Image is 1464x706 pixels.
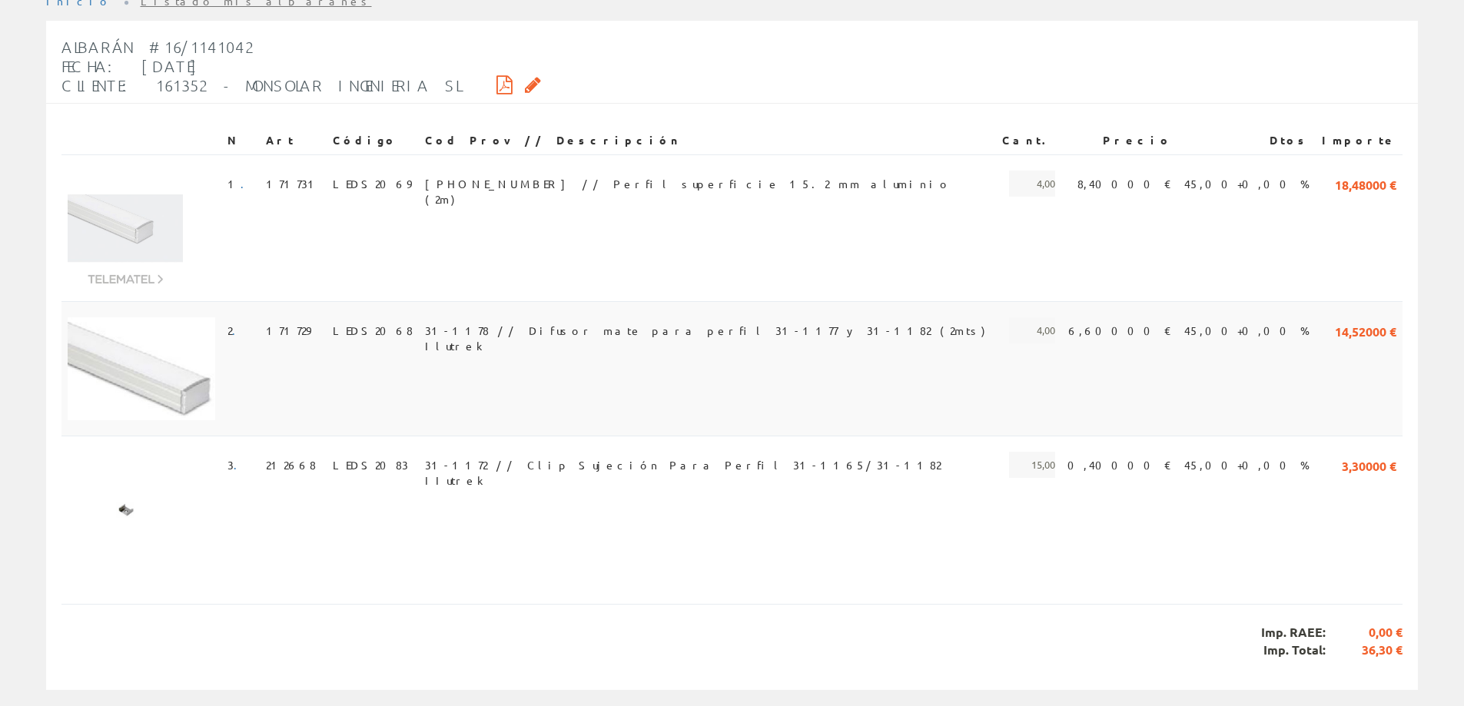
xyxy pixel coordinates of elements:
[1335,171,1396,197] span: 18,48000 €
[1326,641,1403,659] span: 36,30 €
[1316,127,1403,154] th: Importe
[1184,452,1310,478] span: 45,00+0,00 %
[1009,317,1055,343] span: 4,00
[1009,171,1055,197] span: 4,00
[61,38,460,94] span: Albarán #16/1141042 Fecha: [DATE] Cliente: 161352 - MONSOLAR INGENIERIA SL
[1009,452,1055,478] span: 15,00
[241,177,254,191] a: .
[68,317,215,420] img: Foto artículo (192x134.4)
[227,317,245,343] span: 2
[327,127,419,154] th: Código
[266,317,310,343] span: 171729
[496,79,513,90] i: Descargar PDF
[1184,171,1310,197] span: 45,00+0,00 %
[333,317,413,343] span: LEDS2068
[1335,317,1396,343] span: 14,52000 €
[1061,127,1178,154] th: Precio
[333,171,411,197] span: LEDS2069
[525,79,541,90] i: Solicitar por email copia firmada
[425,171,990,197] span: [PHONE_NUMBER] // Perfil superficie 15.2 mm aluminio (2m)
[260,127,327,154] th: Art
[227,171,254,197] span: 1
[1184,317,1310,343] span: 45,00+0,00 %
[419,127,996,154] th: Cod Prov // Descripción
[1067,452,1172,478] span: 0,40000 €
[1178,127,1316,154] th: Dtos
[1342,452,1396,478] span: 3,30000 €
[68,171,183,286] img: Foto artículo (150x150)
[234,458,247,472] a: .
[333,452,408,478] span: LEDS2083
[227,452,247,478] span: 3
[266,452,316,478] span: 212668
[425,317,990,343] span: 31-1178 // Difusor mate para perfil 31-1177 y 31-1182 (2mts) Ilutrek
[1326,624,1403,641] span: 0,00 €
[996,127,1061,154] th: Cant.
[232,323,245,337] a: .
[1068,317,1172,343] span: 6,60000 €
[266,171,320,197] span: 171731
[221,127,260,154] th: N
[68,452,183,567] img: Foto artículo (150x150)
[1077,171,1172,197] span: 8,40000 €
[61,604,1403,678] div: Imp. RAEE: Imp. Total:
[425,452,990,478] span: 31-1172 // Clip Sujeción Para Perfil 31-1165/31-1182 IIutrek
